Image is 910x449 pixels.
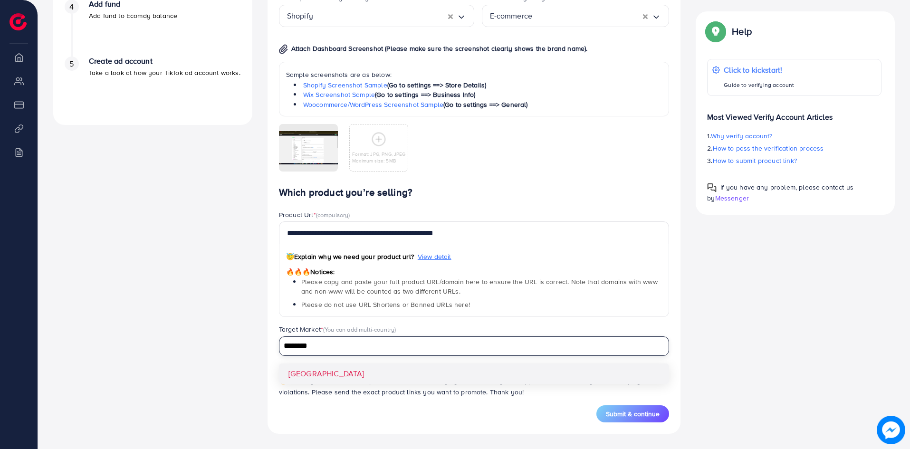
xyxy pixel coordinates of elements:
[707,104,881,123] p: Most Viewed Verify Account Articles
[279,44,288,54] img: img
[279,375,670,398] p: Note: If you use unverified product links, the Ecomdy system will notify the support team to revi...
[448,10,453,21] button: Clear Selected
[10,13,27,30] img: logo
[707,155,881,166] p: 3.
[279,336,670,356] div: Search for option
[89,67,240,78] p: Take a look at how your TikTok ad account works.
[711,131,773,141] span: Why verify account?
[323,325,396,334] span: (You can add multi-country)
[303,100,443,109] a: Woocommerce/WordPress Screenshot Sample
[732,26,752,37] p: Help
[532,9,643,23] input: Search for option
[387,80,486,90] span: (Go to settings ==> Store Details)
[352,157,406,164] p: Maximum size: 5MB
[89,57,240,66] h4: Create ad account
[303,90,375,99] a: Wix Screenshot Sample
[301,277,658,296] span: Please copy and paste your full product URL/domain here to ensure the URL is correct. Note that d...
[286,69,662,80] p: Sample screenshots are as below:
[316,210,350,219] span: (compulsory)
[279,5,474,27] div: Search for option
[279,210,350,220] label: Product Url
[89,10,177,21] p: Add fund to Ecomdy balance
[443,100,527,109] span: (Go to settings ==> General)
[301,300,470,309] span: Please do not use URL Shortens or Banned URLs here!
[877,416,905,444] img: image
[715,193,749,203] span: Messenger
[279,376,287,385] span: 🔥
[707,182,853,203] span: If you have any problem, please contact us by
[303,80,387,90] a: Shopify Screenshot Sample
[279,325,396,334] label: Target Market
[291,44,588,53] span: Attach Dashboard Screenshot (Please make sure the screenshot clearly shows the brand name).
[707,23,724,40] img: Popup guide
[69,58,74,69] span: 5
[707,183,717,192] img: Popup guide
[375,90,475,99] span: (Go to settings ==> Business Info)
[707,130,881,142] p: 1.
[286,252,294,261] span: 😇
[707,143,881,154] p: 2.
[724,64,794,76] p: Click to kickstart!
[606,409,660,419] span: Submit & continue
[69,1,74,12] span: 4
[279,363,670,384] li: [GEOGRAPHIC_DATA]
[352,151,406,157] p: Format: JPG, PNG, JPEG
[286,267,335,277] span: Notices:
[313,9,448,23] input: Search for option
[418,252,451,261] span: View detail
[280,339,657,353] input: Search for option
[482,5,670,27] div: Search for option
[287,9,313,23] span: Shopify
[713,156,797,165] span: How to submit product link?
[724,79,794,91] p: Guide to verifying account
[279,131,338,164] img: img uploaded
[713,143,824,153] span: How to pass the verification process
[279,187,670,199] h4: Which product you’re selling?
[490,9,533,23] span: E-commerce
[53,57,252,114] li: Create ad account
[286,252,414,261] span: Explain why we need your product url?
[643,10,648,21] button: Clear Selected
[286,267,310,277] span: 🔥🔥🔥
[596,405,669,422] button: Submit & continue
